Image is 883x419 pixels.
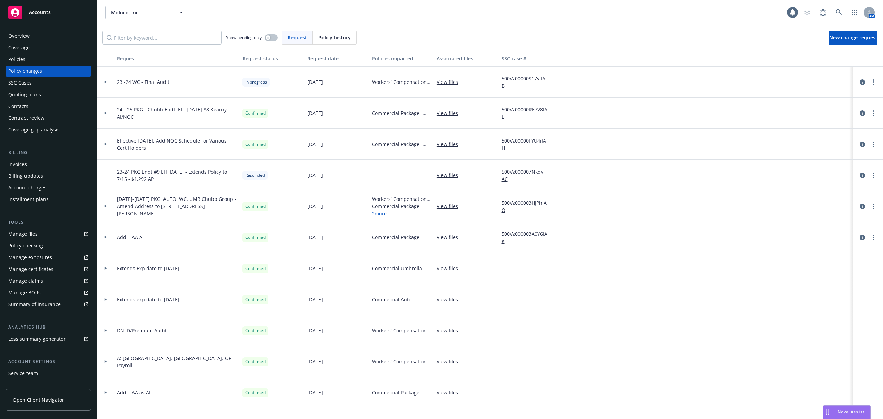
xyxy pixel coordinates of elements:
[858,233,866,242] a: circleInformation
[502,199,553,214] a: 500Vz000003HJPhIAO
[8,42,30,53] div: Coverage
[8,101,28,112] div: Contacts
[8,240,43,251] div: Policy checking
[245,359,266,365] span: Confirmed
[8,182,47,193] div: Account charges
[8,380,52,391] div: Sales relationships
[6,228,91,240] a: Manage files
[869,109,877,117] a: more
[242,55,302,62] div: Request status
[502,358,503,365] span: -
[372,140,431,148] span: Commercial Package - Global Package
[502,75,553,89] a: 500Vz00000S17yiIAB
[437,327,464,334] a: View files
[502,296,503,303] span: -
[6,101,91,112] a: Contacts
[437,78,464,86] a: View files
[372,203,431,210] span: Commercial Package
[245,110,266,116] span: Confirmed
[8,113,44,124] div: Contract review
[245,203,266,209] span: Confirmed
[102,31,222,45] input: Filter by keyword...
[6,77,91,88] a: SSC Cases
[8,170,43,182] div: Billing updates
[6,113,91,124] a: Contract review
[372,55,431,62] div: Policies impacted
[372,109,431,117] span: Commercial Package - Global Package
[307,109,323,117] span: [DATE]
[829,31,877,45] a: New change request
[6,299,91,310] a: Summary of insurance
[869,171,877,179] a: more
[437,389,464,396] a: View files
[869,233,877,242] a: more
[307,265,323,272] span: [DATE]
[111,9,171,16] span: Moloco, Inc
[372,78,431,86] span: Workers' Compensation - WC
[97,346,114,377] div: Toggle Row Expanded
[502,265,503,272] span: -
[437,109,464,117] a: View files
[117,106,237,120] span: 24 - 25 PKG - Chubb Endt. Eff. [DATE] 88 Kearny AI/NOC
[6,219,91,226] div: Tools
[8,124,60,135] div: Coverage gap analysis
[117,265,179,272] span: Extends Exp date to [DATE]
[437,172,464,179] a: View files
[502,168,553,183] a: 500Vz000007NkqvIAC
[6,240,91,251] a: Policy checking
[29,10,51,15] span: Accounts
[6,159,91,170] a: Invoices
[372,210,431,217] a: 2 more
[372,327,427,334] span: Workers' Compensation
[6,252,91,263] a: Manage exposures
[117,389,150,396] span: Add TIAA as AI
[6,54,91,65] a: Policies
[6,124,91,135] a: Coverage gap analysis
[97,160,114,191] div: Toggle Row Expanded
[97,315,114,346] div: Toggle Row Expanded
[245,141,266,147] span: Confirmed
[114,50,240,67] button: Request
[502,55,553,62] div: SSC case #
[437,296,464,303] a: View files
[437,203,464,210] a: View files
[858,78,866,86] a: circleInformation
[8,275,43,286] div: Manage claims
[97,98,114,129] div: Toggle Row Expanded
[869,202,877,211] a: more
[372,265,422,272] span: Commercial Umbrella
[8,299,61,310] div: Summary of insurance
[372,389,419,396] span: Commercial Package
[837,409,865,415] span: Nova Assist
[502,106,553,120] a: 500Vz00000RE7V8IAL
[6,287,91,298] a: Manage BORs
[8,368,38,379] div: Service team
[307,234,323,241] span: [DATE]
[318,34,351,41] span: Policy history
[97,222,114,253] div: Toggle Row Expanded
[307,203,323,210] span: [DATE]
[869,140,877,148] a: more
[372,358,427,365] span: Workers' Compensation
[288,34,307,41] span: Request
[117,55,237,62] div: Request
[8,264,53,275] div: Manage certificates
[6,358,91,365] div: Account settings
[307,296,323,303] span: [DATE]
[6,275,91,286] a: Manage claims
[305,50,369,67] button: Request date
[6,264,91,275] a: Manage certificates
[307,172,323,179] span: [DATE]
[97,284,114,315] div: Toggle Row Expanded
[869,78,877,86] a: more
[240,50,305,67] button: Request status
[6,30,91,41] a: Overview
[6,3,91,22] a: Accounts
[117,354,237,369] span: A: [GEOGRAPHIC_DATA]. [GEOGRAPHIC_DATA]. OR Payroll
[437,265,464,272] a: View files
[245,172,265,178] span: Rescinded
[502,137,553,152] a: 500Vz00000FYU4iIAH
[848,6,862,19] a: Switch app
[6,333,91,344] a: Loss summary generator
